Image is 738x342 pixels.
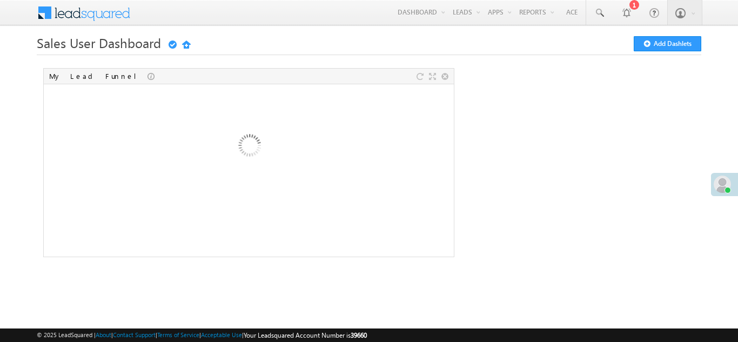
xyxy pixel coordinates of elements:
div: My Lead Funnel [49,71,147,81]
a: About [96,331,111,338]
span: 39660 [351,331,367,339]
a: Contact Support [113,331,156,338]
a: Terms of Service [157,331,199,338]
span: © 2025 LeadSquared | | | | | [37,330,367,340]
button: Add Dashlets [634,36,701,51]
a: Acceptable Use [201,331,242,338]
span: Your Leadsquared Account Number is [244,331,367,339]
span: Sales User Dashboard [37,34,161,51]
img: Loading... [191,89,307,205]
